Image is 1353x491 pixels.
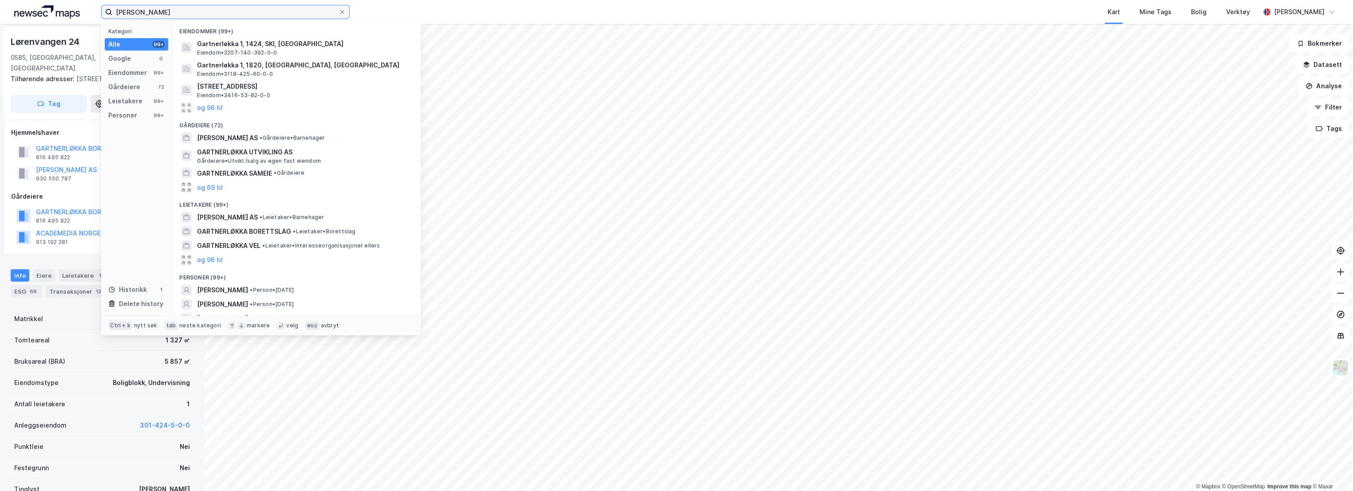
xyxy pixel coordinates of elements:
[11,127,193,138] div: Hjemmelshaver
[197,102,223,113] button: og 96 til
[11,95,87,113] button: Tag
[172,194,421,210] div: Leietakere (99+)
[14,399,65,409] div: Antall leietakere
[11,269,29,282] div: Info
[1309,448,1353,491] iframe: Chat Widget
[36,175,71,182] div: 930 550 787
[293,228,296,235] span: •
[197,182,223,192] button: og 69 til
[197,226,291,237] span: GARTNERLØKKA BORETTSLAG
[11,285,42,298] div: ESG
[321,322,339,329] div: avbryt
[11,52,123,74] div: 0585, [GEOGRAPHIC_DATA], [GEOGRAPHIC_DATA]
[1308,120,1349,137] button: Tags
[197,168,272,179] span: GARTNERLØKKA SAMEIE
[14,5,80,19] img: logo.a4113a55bc3d86da70a041830d287a7e.svg
[250,287,252,293] span: •
[46,285,110,298] div: Transaksjoner
[274,169,304,177] span: Gårdeiere
[158,286,165,293] div: 1
[33,269,55,282] div: Eiere
[197,240,260,251] span: GARTNERLØKKA VEL
[108,284,147,295] div: Historikk
[108,67,147,78] div: Eiendommer
[197,60,410,71] span: Gartnerløkka 1, 1820, [GEOGRAPHIC_DATA], [GEOGRAPHIC_DATA]
[108,53,131,64] div: Google
[172,267,421,283] div: Personer (99+)
[197,285,248,295] span: [PERSON_NAME]
[260,214,262,220] span: •
[1332,359,1349,376] img: Z
[1309,448,1353,491] div: Kontrollprogram for chat
[262,242,265,249] span: •
[108,28,168,35] div: Kategori
[1140,7,1172,17] div: Mine Tags
[180,441,190,452] div: Nei
[113,377,190,388] div: Boligblokk, Undervisning
[108,39,120,50] div: Alle
[158,55,165,62] div: 0
[166,335,190,346] div: 1 327 ㎡
[11,191,193,202] div: Gårdeiere
[197,147,410,157] span: GARTNERLØKKA UTVIKLING AS
[187,399,190,409] div: 1
[36,217,70,224] div: 816 495 822
[152,112,165,119] div: 99+
[1295,56,1349,74] button: Datasett
[165,356,190,367] div: 5 857 ㎡
[112,5,339,19] input: Søk på adresse, matrikkel, gårdeiere, leietakere eller personer
[180,463,190,473] div: Nei
[260,134,325,141] span: Gårdeiere • Barnehager
[158,83,165,90] div: 72
[197,255,223,265] button: og 96 til
[152,98,165,105] div: 99+
[14,463,49,473] div: Festegrunn
[197,299,248,310] span: [PERSON_NAME]
[1307,98,1349,116] button: Filter
[1298,77,1349,95] button: Analyse
[165,321,178,330] div: tab
[250,301,252,307] span: •
[197,313,248,324] span: [PERSON_NAME]
[274,169,276,176] span: •
[250,301,294,308] span: Person • [DATE]
[108,96,142,106] div: Leietakere
[1191,7,1207,17] div: Bolig
[260,134,262,141] span: •
[1274,7,1325,17] div: [PERSON_NAME]
[197,212,258,223] span: [PERSON_NAME] AS
[152,41,165,48] div: 99+
[1196,483,1220,490] a: Mapbox
[260,214,324,221] span: Leietaker • Barnehager
[95,271,104,280] div: 1
[119,299,163,309] div: Delete history
[140,420,190,431] button: 301-424-5-0-0
[197,49,277,56] span: Eiendom • 3207-140-392-0-0
[197,92,270,99] span: Eiendom • 3416-53-82-0-0
[14,441,43,452] div: Punktleie
[152,69,165,76] div: 99+
[59,269,108,282] div: Leietakere
[286,322,298,329] div: velg
[1226,7,1250,17] div: Verktøy
[197,71,273,78] span: Eiendom • 3118-425-60-0-0
[14,377,59,388] div: Eiendomstype
[108,82,140,92] div: Gårdeiere
[197,133,258,143] span: [PERSON_NAME] AS
[197,81,410,92] span: [STREET_ADDRESS]
[262,242,380,249] span: Leietaker • Interesseorganisasjoner ellers
[1290,35,1349,52] button: Bokmerker
[14,335,50,346] div: Tomteareal
[14,356,65,367] div: Bruksareal (BRA)
[11,75,76,82] span: Tilhørende adresser:
[108,321,132,330] div: Ctrl + k
[1267,483,1311,490] a: Improve this map
[250,287,294,294] span: Person • [DATE]
[108,110,137,121] div: Personer
[172,21,421,37] div: Eiendommer (99+)
[197,157,321,165] span: Gårdeiere • Utvikl./salg av egen fast eiendom
[247,322,270,329] div: markere
[305,321,319,330] div: esc
[36,239,68,246] div: 913 192 281
[1108,7,1120,17] div: Kart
